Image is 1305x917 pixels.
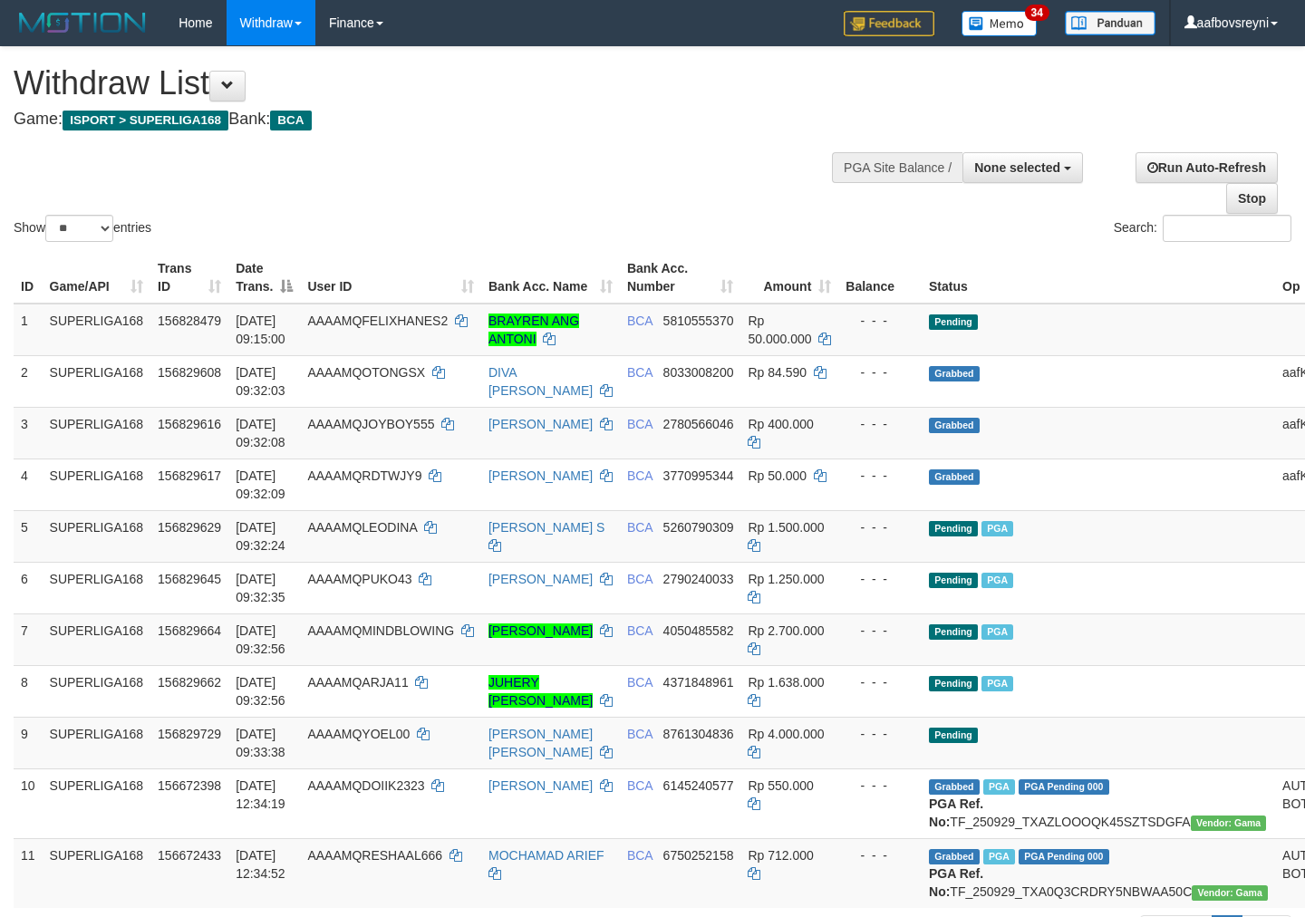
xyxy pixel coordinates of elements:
[307,778,424,793] span: AAAAMQDOIIK2323
[158,314,221,328] span: 156828479
[236,727,285,759] span: [DATE] 09:33:38
[488,848,604,863] a: MOCHAMAD ARIEF
[740,252,838,304] th: Amount: activate to sort column ascending
[663,520,734,535] span: Copy 5260790309 to clipboard
[846,363,914,381] div: - - -
[488,314,579,346] a: BRAYREN ANG ANTONI
[1019,849,1109,864] span: PGA Pending
[307,365,425,380] span: AAAAMQOTONGSX
[236,848,285,881] span: [DATE] 12:34:52
[838,252,922,304] th: Balance
[1025,5,1049,21] span: 34
[307,314,448,328] span: AAAAMQFELIXHANES2
[481,252,620,304] th: Bank Acc. Name: activate to sort column ascending
[307,848,442,863] span: AAAAMQRESHAAL666
[158,675,221,690] span: 156829662
[270,111,311,130] span: BCA
[14,407,43,458] td: 3
[846,312,914,330] div: - - -
[981,676,1013,691] span: Marked by aafsoycanthlai
[627,468,652,483] span: BCA
[1226,183,1278,214] a: Stop
[929,418,980,433] span: Grabbed
[158,365,221,380] span: 156829608
[627,778,652,793] span: BCA
[45,215,113,242] select: Showentries
[846,467,914,485] div: - - -
[14,562,43,613] td: 6
[663,623,734,638] span: Copy 4050485582 to clipboard
[663,572,734,586] span: Copy 2790240033 to clipboard
[488,572,593,586] a: [PERSON_NAME]
[158,572,221,586] span: 156829645
[627,417,652,431] span: BCA
[307,468,421,483] span: AAAAMQRDTWJY9
[1136,152,1278,183] a: Run Auto-Refresh
[846,725,914,743] div: - - -
[846,622,914,640] div: - - -
[929,624,978,640] span: Pending
[43,562,151,613] td: SUPERLIGA168
[14,111,852,129] h4: Game: Bank:
[627,848,652,863] span: BCA
[929,521,978,536] span: Pending
[846,570,914,588] div: - - -
[307,520,417,535] span: AAAAMQLEODINA
[832,152,962,183] div: PGA Site Balance /
[846,777,914,795] div: - - -
[150,252,228,304] th: Trans ID: activate to sort column ascending
[307,572,411,586] span: AAAAMQPUKO43
[158,727,221,741] span: 156829729
[748,727,824,741] span: Rp 4.000.000
[43,768,151,838] td: SUPERLIGA168
[488,623,593,638] a: [PERSON_NAME]
[488,675,593,708] a: JUHERY [PERSON_NAME]
[922,252,1275,304] th: Status
[929,469,980,485] span: Grabbed
[14,717,43,768] td: 9
[627,727,652,741] span: BCA
[929,796,983,829] b: PGA Ref. No:
[300,252,481,304] th: User ID: activate to sort column ascending
[627,675,652,690] span: BCA
[236,675,285,708] span: [DATE] 09:32:56
[627,623,652,638] span: BCA
[922,768,1275,838] td: TF_250929_TXAZLOOOQK45SZTSDGFA
[663,417,734,431] span: Copy 2780566046 to clipboard
[307,675,408,690] span: AAAAMQARJA11
[158,623,221,638] span: 156829664
[846,846,914,864] div: - - -
[846,518,914,536] div: - - -
[14,215,151,242] label: Show entries
[488,417,593,431] a: [PERSON_NAME]
[43,458,151,510] td: SUPERLIGA168
[236,314,285,346] span: [DATE] 09:15:00
[748,675,824,690] span: Rp 1.638.000
[63,111,228,130] span: ISPORT > SUPERLIGA168
[488,468,593,483] a: [PERSON_NAME]
[14,768,43,838] td: 10
[228,252,300,304] th: Date Trans.: activate to sort column descending
[844,11,934,36] img: Feedback.jpg
[983,779,1015,795] span: Marked by aafsoycanthlai
[627,572,652,586] span: BCA
[14,665,43,717] td: 8
[1163,215,1291,242] input: Search:
[929,573,978,588] span: Pending
[663,778,734,793] span: Copy 6145240577 to clipboard
[488,727,593,759] a: [PERSON_NAME] [PERSON_NAME]
[14,252,43,304] th: ID
[236,520,285,553] span: [DATE] 09:32:24
[43,355,151,407] td: SUPERLIGA168
[846,415,914,433] div: - - -
[307,727,410,741] span: AAAAMQYOEL00
[748,848,813,863] span: Rp 712.000
[981,521,1013,536] span: Marked by aafsoycanthlai
[1019,779,1109,795] span: PGA Pending
[981,624,1013,640] span: Marked by aafsoycanthlai
[236,417,285,449] span: [DATE] 09:32:08
[627,365,652,380] span: BCA
[1192,885,1268,901] span: Vendor URL: https://trx31.1velocity.biz
[748,623,824,638] span: Rp 2.700.000
[663,314,734,328] span: Copy 5810555370 to clipboard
